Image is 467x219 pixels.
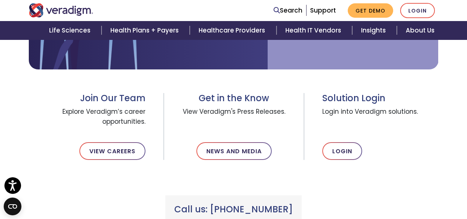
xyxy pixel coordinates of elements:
[322,104,438,130] span: Login into Veradigm solutions.
[352,21,397,40] a: Insights
[348,3,393,18] a: Get Demo
[400,3,435,18] a: Login
[322,93,438,104] h3: Solution Login
[182,104,286,130] span: View Veradigm's Press Releases.
[29,3,93,17] img: Veradigm logo
[40,21,102,40] a: Life Sciences
[4,198,21,215] button: Open CMP widget
[196,142,272,160] a: News and Media
[182,93,286,104] h3: Get in the Know
[29,93,146,104] h3: Join Our Team
[277,21,352,40] a: Health IT Vendors
[322,142,362,160] a: Login
[79,142,145,160] a: View Careers
[310,6,336,15] a: Support
[190,21,276,40] a: Healthcare Providers
[29,104,146,130] span: Explore Veradigm’s career opportunities.
[397,21,443,40] a: About Us
[102,21,190,40] a: Health Plans + Payers
[274,6,302,16] a: Search
[174,204,293,215] h3: Call us: [PHONE_NUMBER]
